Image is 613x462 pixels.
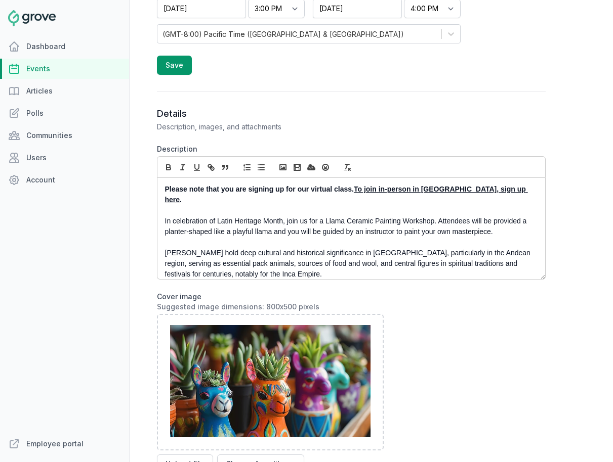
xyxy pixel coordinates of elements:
label: Description [157,144,546,154]
img: colorful-llama-planters-stockcake.jpg [170,325,371,437]
p: Description, images, and attachments [157,122,546,132]
label: Cover image [157,292,546,312]
p: In celebration of Latin Heritage Month, join us for a Llama Ceramic Painting Workshop. Attendees ... [165,216,532,237]
strong: . [180,196,182,204]
button: Save [157,56,192,75]
h3: Details [157,108,546,120]
strong: Please note that you are signing up for our virtual class. [165,185,354,193]
img: Grove [8,10,56,26]
div: (GMT-8:00) Pacific Time ([GEOGRAPHIC_DATA] & [GEOGRAPHIC_DATA]) [162,29,404,39]
a: To join in-person in [GEOGRAPHIC_DATA], sign up here [165,185,528,204]
div: Suggested image dimensions: 800x500 pixels [157,302,546,312]
p: [PERSON_NAME] hold deep cultural and historical significance in [GEOGRAPHIC_DATA], particularly i... [165,248,532,280]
